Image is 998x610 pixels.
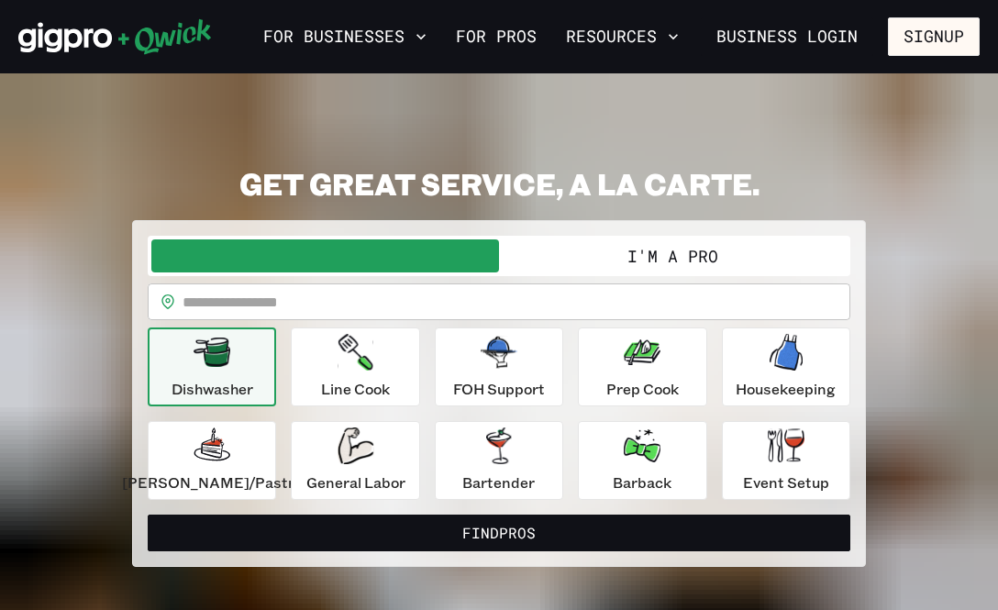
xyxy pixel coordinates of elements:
[172,378,253,400] p: Dishwasher
[122,471,302,494] p: [PERSON_NAME]/Pastry
[462,471,535,494] p: Bartender
[148,515,850,551] button: FindPros
[722,327,850,406] button: Housekeeping
[148,327,276,406] button: Dishwasher
[449,21,544,52] a: For Pros
[578,327,706,406] button: Prep Cook
[578,421,706,500] button: Barback
[888,17,980,56] button: Signup
[722,421,850,500] button: Event Setup
[256,21,434,52] button: For Businesses
[736,378,836,400] p: Housekeeping
[151,239,499,272] button: I'm a Business
[148,421,276,500] button: [PERSON_NAME]/Pastry
[321,378,390,400] p: Line Cook
[613,471,671,494] p: Barback
[606,378,679,400] p: Prep Cook
[499,239,847,272] button: I'm a Pro
[132,165,866,202] h2: GET GREAT SERVICE, A LA CARTE.
[559,21,686,52] button: Resources
[291,421,419,500] button: General Labor
[701,17,873,56] a: Business Login
[291,327,419,406] button: Line Cook
[453,378,545,400] p: FOH Support
[435,421,563,500] button: Bartender
[306,471,405,494] p: General Labor
[743,471,829,494] p: Event Setup
[435,327,563,406] button: FOH Support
